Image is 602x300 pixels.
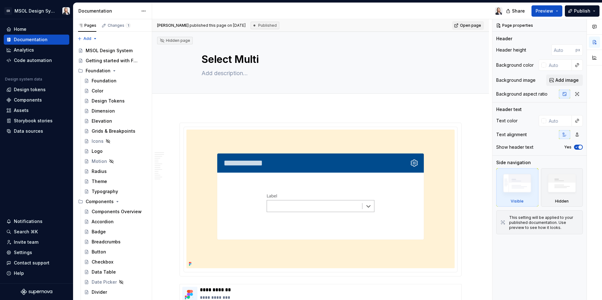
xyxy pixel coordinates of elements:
[14,260,49,266] div: Contact support
[452,21,484,30] a: Open page
[531,5,562,17] button: Preview
[86,68,111,74] div: Foundation
[14,218,43,225] div: Notifications
[4,237,69,247] a: Invite team
[14,36,48,43] div: Documentation
[82,217,149,227] a: Accordion
[565,5,599,17] button: Publish
[108,23,131,28] div: Changes
[92,188,118,195] div: Typography
[92,148,103,154] div: Logo
[536,8,553,14] span: Preview
[82,277,149,287] a: Date Picker
[157,23,189,28] span: [PERSON_NAME]
[4,35,69,45] a: Documentation
[86,198,114,205] div: Components
[14,47,34,53] div: Analytics
[76,56,149,66] a: Getting started with Figma
[503,5,529,17] button: Share
[496,77,536,83] div: Background image
[82,96,149,106] a: Design Tokens
[82,166,149,176] a: Radius
[496,62,534,68] div: Background color
[4,7,12,15] div: ER
[92,98,125,104] div: Design Tokens
[86,58,138,64] div: Getting started with Figma
[92,239,121,245] div: Breadcrumbs
[160,38,190,43] div: Hidden page
[555,199,569,204] div: Hidden
[92,289,107,295] div: Divider
[564,145,571,150] label: Yes
[496,91,548,97] div: Background aspect ratio
[4,95,69,105] a: Components
[496,168,538,207] div: Visible
[82,247,149,257] a: Button
[92,158,107,164] div: Motion
[496,159,531,166] div: Side navigation
[14,128,43,134] div: Data sources
[92,168,107,175] div: Radius
[78,8,138,14] div: Documentation
[82,237,149,247] a: Breadcrumbs
[92,78,116,84] div: Foundation
[82,156,149,166] a: Motion
[4,105,69,115] a: Assets
[92,108,115,114] div: Dimension
[78,23,96,28] div: Pages
[86,47,133,54] div: MSOL Design System
[92,178,107,185] div: Theme
[76,46,149,56] a: MSOL Design System
[82,176,149,186] a: Theme
[76,34,99,43] button: Add
[92,269,116,275] div: Data Table
[460,23,481,28] span: Open page
[82,126,149,136] a: Grids & Breakpoints
[92,208,142,215] div: Components Overview
[495,7,503,15] img: Elina Lindqvist
[512,8,525,14] span: Share
[511,199,524,204] div: Visible
[4,116,69,126] a: Storybook stories
[82,227,149,237] a: Badge
[82,186,149,197] a: Typography
[21,289,52,295] svg: Supernova Logo
[4,126,69,136] a: Data sources
[14,57,52,64] div: Code automation
[82,287,149,297] a: Divider
[14,107,29,114] div: Assets
[82,106,149,116] a: Dimension
[14,229,38,235] div: Search ⌘K
[546,115,572,126] input: Auto
[200,52,438,67] textarea: Select Multi
[14,239,38,245] div: Invite team
[82,207,149,217] a: Components Overview
[14,118,53,124] div: Storybook stories
[4,268,69,278] button: Help
[14,86,46,93] div: Design tokens
[82,146,149,156] a: Logo
[4,216,69,226] button: Notifications
[4,247,69,258] a: Settings
[1,4,72,18] button: ERMSOL Design SystemElina Lindqvist
[4,55,69,65] a: Code automation
[76,66,149,76] div: Foundation
[4,45,69,55] a: Analytics
[14,8,55,14] div: MSOL Design System
[82,116,149,126] a: Elevation
[576,47,580,53] p: px
[4,258,69,268] button: Contact support
[546,59,572,71] input: Auto
[509,215,579,230] div: This setting will be applied to your published documentation. Use preview to see how it looks.
[92,128,135,134] div: Grids & Breakpoints
[14,97,42,103] div: Components
[82,76,149,86] a: Foundation
[5,77,42,82] div: Design system data
[14,270,24,276] div: Help
[92,279,117,285] div: Date Picker
[92,249,106,255] div: Button
[14,26,26,32] div: Home
[126,23,131,28] span: 1
[496,144,533,150] div: Show header text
